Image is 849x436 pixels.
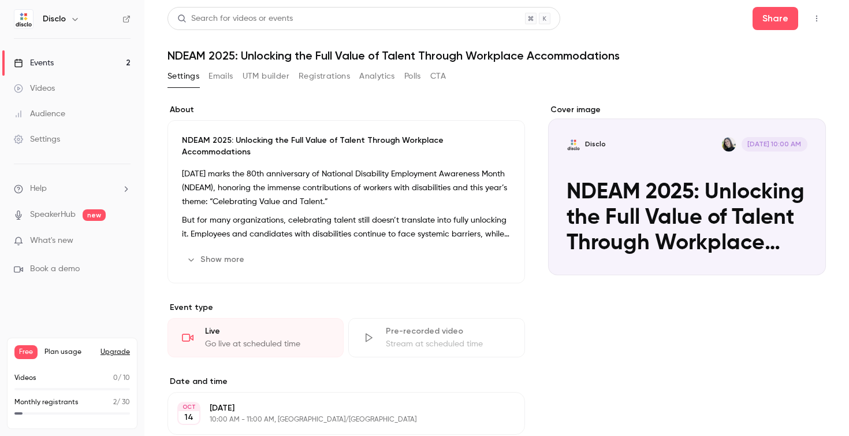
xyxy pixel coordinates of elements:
[210,415,464,424] p: 10:00 AM - 11:00 AM, [GEOGRAPHIC_DATA]/[GEOGRAPHIC_DATA]
[113,399,117,406] span: 2
[205,326,329,337] div: Live
[243,67,289,86] button: UTM builder
[14,397,79,408] p: Monthly registrants
[30,183,47,195] span: Help
[14,83,55,94] div: Videos
[177,13,293,25] div: Search for videos or events
[167,104,525,116] label: About
[205,338,329,350] div: Go live at scheduled time
[182,213,511,241] p: But for many organizations, celebrating talent still doesn’t translate into fully unlocking it. E...
[14,10,33,28] img: Disclo
[210,402,464,414] p: [DATE]
[182,135,511,158] p: NDEAM 2025: Unlocking the Full Value of Talent Through Workplace Accommodations
[117,236,131,246] iframe: Noticeable Trigger
[100,348,130,357] button: Upgrade
[30,263,80,275] span: Book a demo
[386,338,510,350] div: Stream at scheduled time
[167,49,826,62] h1: NDEAM 2025: Unlocking the Full Value of Talent Through Workplace Accommodations
[753,7,798,30] button: Share
[14,57,54,69] div: Events
[208,67,233,86] button: Emails
[178,403,199,411] div: OCT
[167,302,525,313] p: Event type
[167,67,199,86] button: Settings
[113,375,118,382] span: 0
[30,235,73,247] span: What's new
[30,209,76,221] a: SpeakerHub
[14,373,36,383] p: Videos
[430,67,446,86] button: CTA
[14,345,38,359] span: Free
[113,397,130,408] p: / 30
[182,167,511,209] p: [DATE] marks the 80th anniversary of National Disability Employment Awareness Month (NDEAM), hono...
[167,318,344,357] div: LiveGo live at scheduled time
[14,134,60,145] div: Settings
[182,250,251,269] button: Show more
[386,326,510,337] div: Pre-recorded video
[359,67,395,86] button: Analytics
[548,104,826,275] section: Cover image
[348,318,524,357] div: Pre-recorded videoStream at scheduled time
[113,373,130,383] p: / 10
[167,376,525,387] label: Date and time
[404,67,421,86] button: Polls
[83,209,106,221] span: new
[43,13,66,25] h6: Disclo
[14,108,65,120] div: Audience
[299,67,350,86] button: Registrations
[14,183,131,195] li: help-dropdown-opener
[44,348,94,357] span: Plan usage
[184,412,193,423] p: 14
[548,104,826,116] label: Cover image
